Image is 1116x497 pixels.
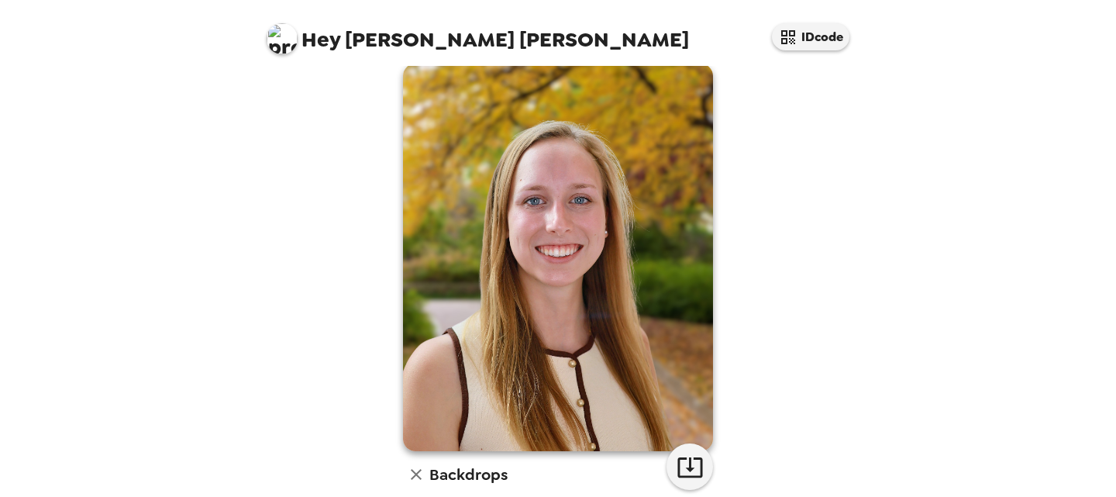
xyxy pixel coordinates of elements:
[267,23,298,54] img: profile pic
[429,462,508,487] h6: Backdrops
[267,16,689,50] span: [PERSON_NAME] [PERSON_NAME]
[301,26,340,53] span: Hey
[403,64,713,451] img: user
[772,23,849,50] button: IDcode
